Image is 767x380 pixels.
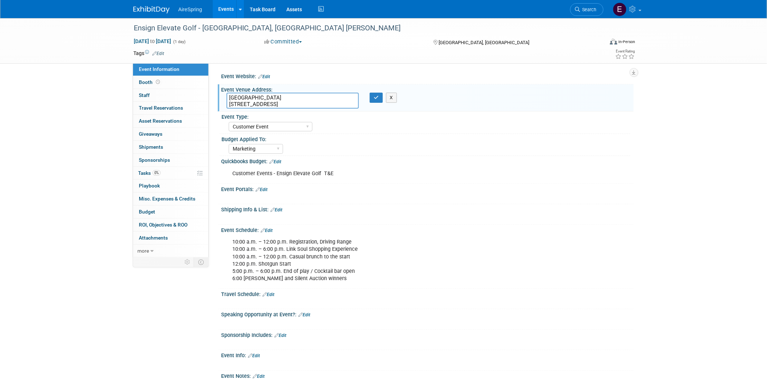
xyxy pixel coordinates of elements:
[139,92,150,98] span: Staff
[221,84,634,93] div: Event Venue Address:
[133,6,170,13] img: ExhibitDay
[270,207,282,212] a: Edit
[133,102,208,114] a: Travel Reservations
[138,170,161,176] span: Tasks
[139,79,161,85] span: Booth
[570,3,604,16] a: Search
[253,374,265,379] a: Edit
[221,111,630,121] div: Event Type:
[139,222,187,228] span: ROI, Objectives & ROO
[139,157,170,163] span: Sponsorships
[248,353,260,358] a: Edit
[221,350,634,359] div: Event Info:
[386,93,397,103] button: X
[221,371,634,380] div: Event Notes:
[133,180,208,192] a: Playbook
[133,128,208,140] a: Giveaways
[133,115,208,127] a: Asset Reservations
[133,50,164,57] td: Tags
[221,330,634,339] div: Sponsorship Includes:
[131,22,593,35] div: Ensign Elevate Golf - [GEOGRAPHIC_DATA], [GEOGRAPHIC_DATA] [PERSON_NAME]
[139,196,195,202] span: Misc. Expenses & Credits
[221,225,634,234] div: Event Schedule:
[133,76,208,89] a: Booth
[221,204,634,214] div: Shipping Info & List:
[439,40,529,45] span: [GEOGRAPHIC_DATA], [GEOGRAPHIC_DATA]
[173,39,186,44] span: (1 day)
[133,141,208,153] a: Shipments
[227,166,554,181] div: Customer Events - Ensign Elevate Golf T&E
[133,193,208,205] a: Misc. Expenses & Credits
[153,170,161,176] span: 0%
[139,144,163,150] span: Shipments
[139,118,182,124] span: Asset Reservations
[133,219,208,231] a: ROI, Objectives & ROO
[139,105,183,111] span: Travel Reservations
[139,66,179,72] span: Event Information
[261,228,273,233] a: Edit
[221,289,634,298] div: Travel Schedule:
[133,63,208,76] a: Event Information
[133,154,208,166] a: Sponsorships
[298,312,310,317] a: Edit
[221,184,634,193] div: Event Portals:
[133,38,171,45] span: [DATE] [DATE]
[137,248,149,254] span: more
[618,39,635,45] div: In-Person
[613,3,627,16] img: erica arjona
[133,232,208,244] a: Attachments
[178,7,202,12] span: AireSpring
[221,71,634,80] div: Event Website:
[262,38,305,46] button: Committed
[561,38,635,48] div: Event Format
[256,187,268,192] a: Edit
[194,257,209,267] td: Toggle Event Tabs
[274,333,286,338] a: Edit
[221,309,634,318] div: Speaking Opportunity at Event?:
[133,89,208,102] a: Staff
[139,183,160,189] span: Playbook
[181,257,194,267] td: Personalize Event Tab Strip
[154,79,161,85] span: Booth not reserved yet
[139,209,155,215] span: Budget
[262,292,274,297] a: Edit
[615,50,635,53] div: Event Rating
[152,51,164,56] a: Edit
[133,167,208,180] a: Tasks0%
[149,38,156,44] span: to
[269,159,281,164] a: Edit
[221,134,630,143] div: Budget Applied To:
[580,7,597,12] span: Search
[610,39,617,45] img: Format-Inperson.png
[221,156,634,165] div: Quickbooks Budget:
[258,74,270,79] a: Edit
[139,131,162,137] span: Giveaways
[133,245,208,257] a: more
[139,235,168,241] span: Attachments
[227,235,554,286] div: 10:00 a.m. – 12:00 p.m. Registration, Driving Range 10:00 a.m. – 6:00 p.m. Link Soul Shopping Exp...
[133,206,208,218] a: Budget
